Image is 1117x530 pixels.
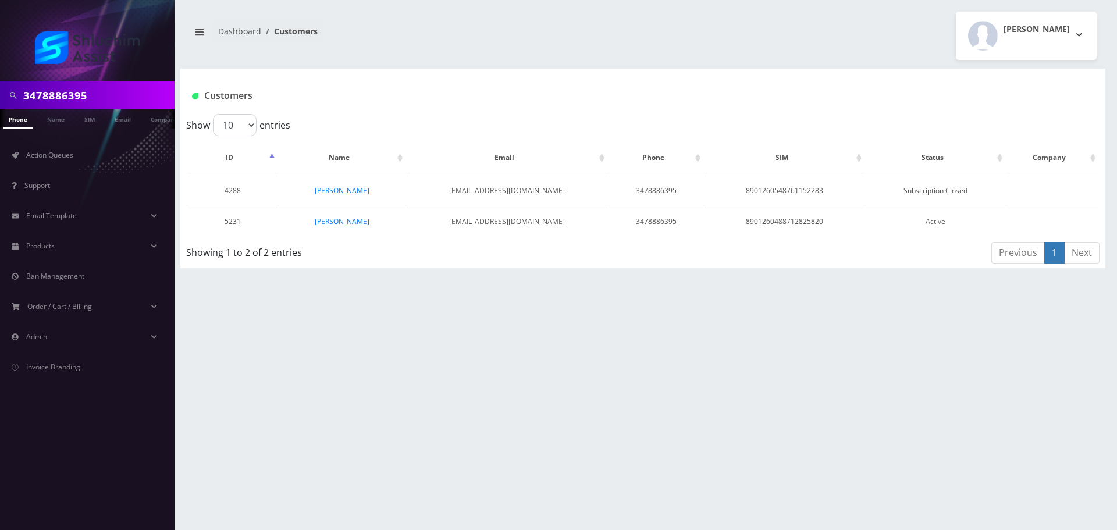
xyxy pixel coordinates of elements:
[26,362,80,372] span: Invoice Branding
[1044,242,1065,264] a: 1
[35,31,140,64] img: Shluchim Assist
[866,176,1005,205] td: Subscription Closed
[186,114,290,136] label: Show entries
[24,180,50,190] span: Support
[407,176,608,205] td: [EMAIL_ADDRESS][DOMAIN_NAME]
[189,19,634,52] nav: breadcrumb
[705,141,865,175] th: SIM: activate to sort column ascending
[866,207,1005,236] td: Active
[79,109,101,127] a: SIM
[218,26,261,37] a: Dashboard
[261,25,318,37] li: Customers
[192,90,941,101] h1: Customers
[26,271,84,281] span: Ban Management
[213,114,257,136] select: Showentries
[1064,242,1100,264] a: Next
[407,207,608,236] td: [EMAIL_ADDRESS][DOMAIN_NAME]
[609,207,703,236] td: 3478886395
[956,12,1097,60] button: [PERSON_NAME]
[315,186,369,195] a: [PERSON_NAME]
[315,216,369,226] a: [PERSON_NAME]
[109,109,137,127] a: Email
[26,332,47,342] span: Admin
[279,141,405,175] th: Name: activate to sort column ascending
[705,176,865,205] td: 8901260548761152283
[609,176,703,205] td: 3478886395
[145,109,184,127] a: Company
[609,141,703,175] th: Phone: activate to sort column ascending
[27,301,92,311] span: Order / Cart / Billing
[866,141,1005,175] th: Status: activate to sort column ascending
[23,84,172,106] input: Search in Company
[187,207,278,236] td: 5231
[26,150,73,160] span: Action Queues
[187,176,278,205] td: 4288
[187,141,278,175] th: ID: activate to sort column descending
[26,241,55,251] span: Products
[1004,24,1070,34] h2: [PERSON_NAME]
[3,109,33,129] a: Phone
[991,242,1045,264] a: Previous
[41,109,70,127] a: Name
[186,241,558,259] div: Showing 1 to 2 of 2 entries
[705,207,865,236] td: 8901260488712825820
[407,141,608,175] th: Email: activate to sort column ascending
[26,211,77,220] span: Email Template
[1006,141,1098,175] th: Company: activate to sort column ascending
